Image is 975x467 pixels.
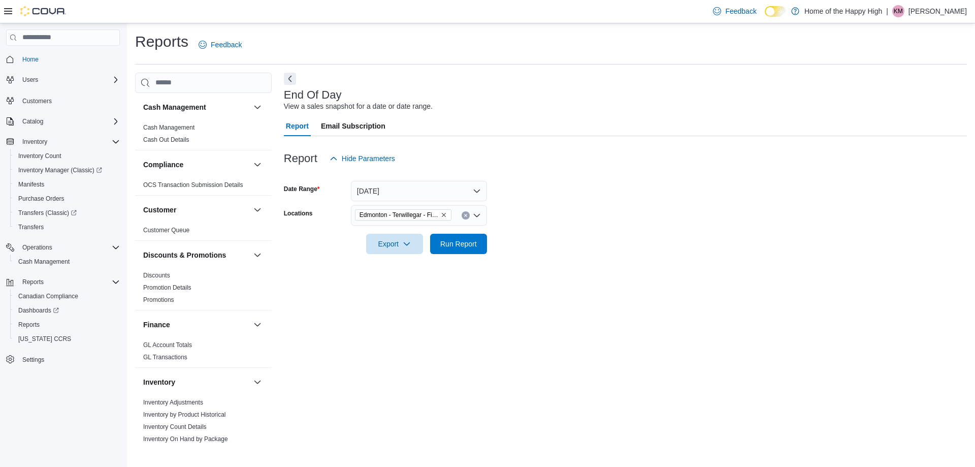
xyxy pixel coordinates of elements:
button: Manifests [10,177,124,192]
a: [US_STATE] CCRS [14,333,75,345]
button: Cash Management [10,255,124,269]
span: Inventory [22,138,47,146]
button: Compliance [251,159,264,171]
button: Users [2,73,124,87]
a: Cash Management [14,256,74,268]
button: Inventory [2,135,124,149]
img: Cova [20,6,66,16]
span: Report [286,116,309,136]
span: Email Subscription [321,116,385,136]
div: Finance [135,339,272,367]
a: Home [18,53,43,66]
h1: Reports [135,32,188,52]
p: [PERSON_NAME] [908,5,967,17]
button: Transfers [10,220,124,234]
span: Inventory Count Details [143,423,207,431]
button: Finance [143,320,249,330]
button: [DATE] [351,181,487,201]
button: Inventory [251,376,264,388]
button: Settings [2,352,124,367]
h3: Discounts & Promotions [143,250,226,260]
span: Transfers (Classic) [14,207,120,219]
span: Promotion Details [143,284,191,292]
a: Reports [14,319,44,331]
button: Catalog [2,114,124,129]
span: Inventory Adjustments [143,398,203,407]
span: GL Account Totals [143,341,192,349]
button: Inventory [18,136,51,148]
a: Dashboards [14,304,63,317]
span: Inventory Count [14,150,120,162]
span: Reports [18,321,40,329]
span: Home [18,53,120,66]
span: Inventory by Product Historical [143,411,226,419]
button: Cash Management [251,101,264,113]
a: Transfers (Classic) [10,206,124,220]
span: Catalog [18,115,120,128]
span: Operations [18,241,120,254]
span: Transfers (Classic) [18,209,77,217]
button: Clear input [462,211,470,220]
a: Inventory Count Details [143,423,207,430]
input: Dark Mode [765,6,786,17]
p: Home of the Happy High [804,5,882,17]
button: Customer [143,205,249,215]
a: Feedback [709,1,760,21]
a: Inventory Adjustments [143,399,203,406]
label: Date Range [284,185,320,193]
span: Users [22,76,38,84]
a: GL Transactions [143,354,187,361]
span: Discounts [143,271,170,279]
span: Inventory On Hand by Package [143,435,228,443]
span: KM [894,5,903,17]
a: Inventory Count [14,150,66,162]
button: Customer [251,204,264,216]
button: Customers [2,93,124,108]
a: Cash Management [143,124,194,131]
button: Home [2,52,124,67]
label: Locations [284,209,313,217]
span: Reports [22,278,44,286]
span: Washington CCRS [14,333,120,345]
div: Compliance [135,179,272,195]
a: Inventory Manager (Classic) [14,164,106,176]
button: Inventory [143,377,249,387]
h3: Inventory [143,377,175,387]
div: Keelan Marples [892,5,904,17]
button: Open list of options [473,211,481,220]
span: Catalog [22,117,43,126]
span: Transfers [14,221,120,233]
span: Cash Out Details [143,136,189,144]
a: Customer Queue [143,227,189,234]
a: Promotion Details [143,284,191,291]
button: Finance [251,319,264,331]
h3: Cash Management [143,102,206,112]
button: Run Report [430,234,487,254]
a: Manifests [14,178,48,191]
span: Home [22,55,39,64]
button: Catalog [18,115,47,128]
span: Feedback [211,40,242,50]
a: Dashboards [10,303,124,318]
button: Inventory Count [10,149,124,163]
button: Reports [2,275,124,289]
span: Customers [22,97,52,105]
button: Users [18,74,42,86]
button: Cash Management [143,102,249,112]
span: Settings [22,356,44,364]
a: Transfers (Classic) [14,207,81,219]
button: Canadian Compliance [10,289,124,303]
span: Users [18,74,120,86]
span: Promotions [143,296,174,304]
span: Feedback [725,6,756,16]
button: Export [366,234,423,254]
div: Cash Management [135,121,272,150]
span: Inventory Manager (Classic) [14,164,120,176]
span: Settings [18,353,120,366]
a: Customers [18,95,56,107]
button: Discounts & Promotions [251,249,264,261]
span: Export [372,234,417,254]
